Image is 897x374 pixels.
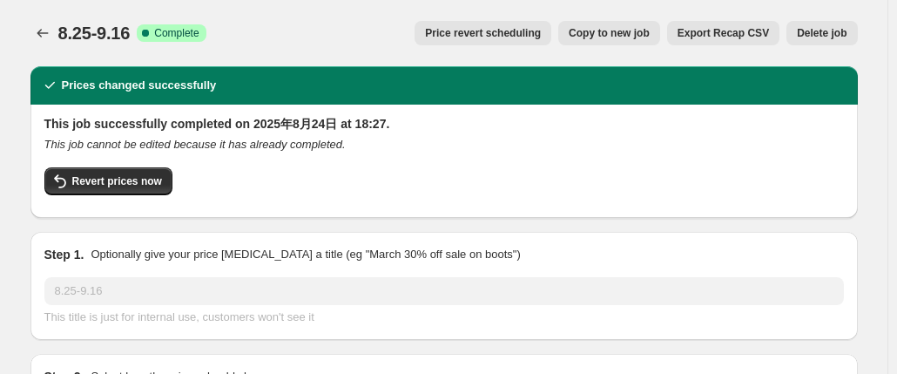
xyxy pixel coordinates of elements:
h2: Prices changed successfully [62,77,217,94]
span: Revert prices now [72,174,162,188]
span: This title is just for internal use, customers won't see it [44,310,314,323]
h2: This job successfully completed on 2025年8月24日 at 18:27. [44,115,844,133]
h2: Step 1. [44,246,84,263]
span: Copy to new job [569,26,650,40]
button: Delete job [786,21,857,45]
span: Complete [154,26,199,40]
input: 30% off holiday sale [44,277,844,305]
span: Delete job [797,26,846,40]
span: Price revert scheduling [425,26,541,40]
button: Revert prices now [44,167,172,195]
button: Price revert scheduling [415,21,551,45]
p: Optionally give your price [MEDICAL_DATA] a title (eg "March 30% off sale on boots") [91,246,520,263]
span: Export Recap CSV [678,26,769,40]
button: Export Recap CSV [667,21,779,45]
i: This job cannot be edited because it has already completed. [44,138,346,151]
button: Copy to new job [558,21,660,45]
span: 8.25-9.16 [58,24,131,43]
button: Price change jobs [30,21,55,45]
